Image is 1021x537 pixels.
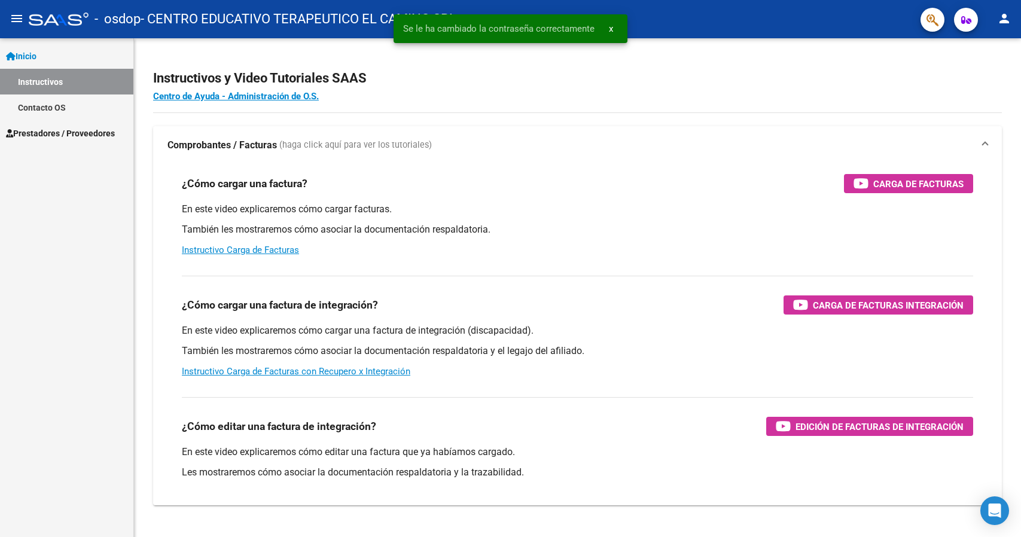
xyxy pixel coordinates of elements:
[784,295,973,315] button: Carga de Facturas Integración
[141,6,456,32] span: - CENTRO EDUCATIVO TERAPEUTICO EL CAMINO SRL
[182,446,973,459] p: En este video explicaremos cómo editar una factura que ya habíamos cargado.
[95,6,141,32] span: - osdop
[403,23,595,35] span: Se le ha cambiado la contraseña correctamente
[182,466,973,479] p: Les mostraremos cómo asociar la documentación respaldatoria y la trazabilidad.
[599,18,623,39] button: x
[182,223,973,236] p: También les mostraremos cómo asociar la documentación respaldatoria.
[844,174,973,193] button: Carga de Facturas
[167,139,277,152] strong: Comprobantes / Facturas
[182,418,376,435] h3: ¿Cómo editar una factura de integración?
[10,11,24,26] mat-icon: menu
[153,164,1002,505] div: Comprobantes / Facturas (haga click aquí para ver los tutoriales)
[182,324,973,337] p: En este video explicaremos cómo cargar una factura de integración (discapacidad).
[873,176,964,191] span: Carga de Facturas
[796,419,964,434] span: Edición de Facturas de integración
[813,298,964,313] span: Carga de Facturas Integración
[182,297,378,313] h3: ¿Cómo cargar una factura de integración?
[182,366,410,377] a: Instructivo Carga de Facturas con Recupero x Integración
[6,127,115,140] span: Prestadores / Proveedores
[997,11,1011,26] mat-icon: person
[766,417,973,436] button: Edición de Facturas de integración
[6,50,36,63] span: Inicio
[153,67,1002,90] h2: Instructivos y Video Tutoriales SAAS
[182,175,307,192] h3: ¿Cómo cargar una factura?
[153,91,319,102] a: Centro de Ayuda - Administración de O.S.
[279,139,432,152] span: (haga click aquí para ver los tutoriales)
[980,496,1009,525] div: Open Intercom Messenger
[182,344,973,358] p: También les mostraremos cómo asociar la documentación respaldatoria y el legajo del afiliado.
[609,23,613,34] span: x
[153,126,1002,164] mat-expansion-panel-header: Comprobantes / Facturas (haga click aquí para ver los tutoriales)
[182,203,973,216] p: En este video explicaremos cómo cargar facturas.
[182,245,299,255] a: Instructivo Carga de Facturas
